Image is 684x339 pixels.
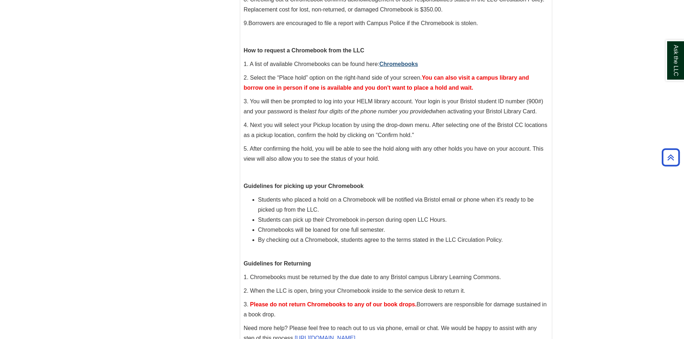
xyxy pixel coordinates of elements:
[244,288,465,294] span: 2. When the LLC is open, bring your Chromebook inside to the service desk to return it.
[258,227,385,233] span: Chromebooks will be loaned for one full semester.
[258,237,503,243] span: By checking out a Chromebook, students agree to the terms stated in the LLC Circulation Policy.
[258,217,447,223] span: Students can pick up their Chromebook in-person during open LLC Hours.
[244,122,548,138] span: 4. Next you will select your Pickup location by using the drop-down menu. After selecting one of ...
[244,183,364,189] span: Guidelines for picking up your Chromebook
[244,61,418,67] span: 1. A list of available Chromebooks can be found here:
[248,20,478,26] span: Borrowers are encouraged to file a report with Campus Police if the Chromebook is stolen.
[659,152,682,162] a: Back to Top
[244,301,547,317] span: 3. Borrowers are responsible for damage sustained in a book drop.
[244,75,529,91] span: 2. Select the “Place hold” option on the right-hand side of your screen.
[244,274,501,280] span: 1. Chromebooks must be returned by the due date to any Bristol campus Library Learning Commons.
[244,18,548,28] p: .
[244,260,311,267] span: Guidelines for Returning
[250,301,417,307] strong: Please do not return Chromebooks to any of our book drops.
[244,146,544,162] span: 5. After confirming the hold, you will be able to see the hold along with any other holds you hav...
[258,197,534,213] span: Students who placed a hold on a Chromebook will be notified via Bristol email or phone when it's ...
[244,47,364,53] strong: How to request a Chromebook from the LLC
[380,61,418,67] a: Chromebooks
[307,108,432,114] em: last four digits of the phone number you provided
[244,98,543,114] span: 3. You will then be prompted to log into your HELM library account. Your login is your Bristol st...
[244,20,247,26] span: 9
